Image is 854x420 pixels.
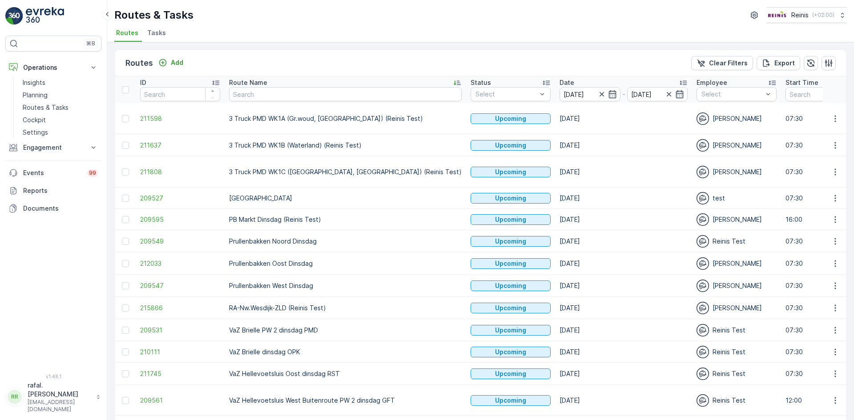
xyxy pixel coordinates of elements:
[8,390,22,404] div: RR
[122,327,129,334] div: Toggle Row Selected
[122,168,129,176] div: Toggle Row Selected
[122,304,129,312] div: Toggle Row Selected
[560,78,574,87] p: Date
[709,59,748,68] p: Clear Filters
[555,385,692,416] td: [DATE]
[23,128,48,137] p: Settings
[471,368,551,379] button: Upcoming
[697,235,777,248] div: Reinis Test
[19,101,101,114] a: Routes & Tasks
[5,182,101,200] a: Reports
[471,193,551,204] button: Upcoming
[225,134,466,156] td: 3 Truck PMD WK1B (Waterland) (Reinis Test)
[697,302,777,314] div: [PERSON_NAME]
[23,63,84,72] p: Operations
[23,91,48,100] p: Planning
[225,209,466,230] td: PB Markt Dinsdag (Reinis Test)
[5,200,101,217] a: Documents
[225,275,466,297] td: Prullenbakken West Dinsdag
[28,381,92,399] p: rafal.[PERSON_NAME]
[697,112,777,125] div: [PERSON_NAME]
[23,168,82,177] p: Events
[122,238,129,245] div: Toggle Row Selected
[225,341,466,363] td: VaZ Brielle dinsdag OPK
[225,297,466,319] td: RA-Nw.Wesdijk-ZLD (Reinis Test)
[471,167,551,177] button: Upcoming
[147,28,166,37] span: Tasks
[19,114,101,126] a: Cockpit
[140,348,220,356] a: 210111
[140,168,220,176] a: 211808
[495,168,526,176] p: Upcoming
[697,280,709,292] img: svg%3e
[5,59,101,76] button: Operations
[697,139,777,152] div: [PERSON_NAME]
[23,186,98,195] p: Reports
[140,326,220,335] a: 209531
[495,215,526,224] p: Upcoming
[140,141,220,150] span: 211637
[471,236,551,247] button: Upcoming
[697,166,777,178] div: [PERSON_NAME]
[697,213,709,226] img: svg%3e
[471,214,551,225] button: Upcoming
[19,126,101,139] a: Settings
[122,370,129,377] div: Toggle Row Selected
[225,156,466,188] td: 3 Truck PMD WK1C ([GEOGRAPHIC_DATA], [GEOGRAPHIC_DATA]) (Reinis Test)
[155,57,187,68] button: Add
[495,281,526,290] p: Upcoming
[697,346,709,358] img: svg%3e
[555,230,692,252] td: [DATE]
[495,369,526,378] p: Upcoming
[767,7,847,23] button: Reinis(+02:00)
[23,143,84,152] p: Engagement
[140,215,220,224] a: 209595
[5,164,101,182] a: Events99
[140,237,220,246] a: 209549
[555,275,692,297] td: [DATE]
[471,113,551,124] button: Upcoming
[140,396,220,405] a: 209561
[697,235,709,248] img: svg%3e
[697,324,777,336] div: Reinis Test
[697,192,777,204] div: test
[774,59,795,68] p: Export
[19,89,101,101] a: Planning
[471,347,551,357] button: Upcoming
[697,213,777,226] div: [PERSON_NAME]
[140,78,146,87] p: ID
[555,319,692,341] td: [DATE]
[23,116,46,124] p: Cockpit
[697,192,709,204] img: svg%3e
[5,381,101,413] button: RRrafal.[PERSON_NAME][EMAIL_ADDRESS][DOMAIN_NAME]
[140,281,220,290] a: 209547
[555,341,692,363] td: [DATE]
[697,257,709,270] img: svg%3e
[697,324,709,336] img: svg%3e
[140,369,220,378] span: 211745
[122,216,129,223] div: Toggle Row Selected
[23,78,45,87] p: Insights
[622,89,625,100] p: -
[697,302,709,314] img: svg%3e
[697,78,727,87] p: Employee
[495,114,526,123] p: Upcoming
[140,304,220,312] span: 215866
[786,78,818,87] p: Start Time
[555,156,692,188] td: [DATE]
[171,58,183,67] p: Add
[5,374,101,379] span: v 1.48.1
[757,56,800,70] button: Export
[691,56,753,70] button: Clear Filters
[116,28,138,37] span: Routes
[471,258,551,269] button: Upcoming
[89,169,96,176] p: 99
[471,395,551,406] button: Upcoming
[140,194,220,203] a: 209527
[23,204,98,213] p: Documents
